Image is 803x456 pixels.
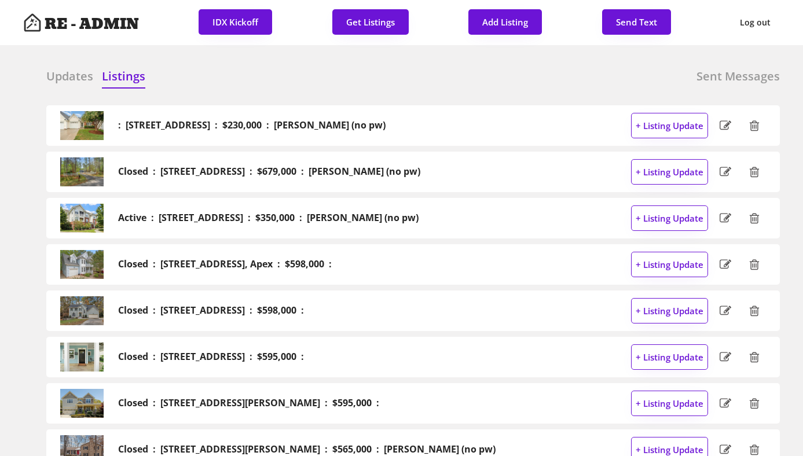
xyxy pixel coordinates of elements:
h2: Closed : [STREET_ADDRESS][PERSON_NAME] : $565,000 : [PERSON_NAME] (no pw) [118,444,496,455]
h2: Closed : [STREET_ADDRESS] : $598,000 : [118,305,304,316]
button: Add Listing [468,9,542,35]
h2: Active : [STREET_ADDRESS] : $350,000 : [PERSON_NAME] (no pw) [118,212,419,223]
h2: Closed : [STREET_ADDRESS] : $679,000 : [PERSON_NAME] (no pw) [118,166,420,177]
img: 20250827153836914057000000-o.jpg [60,204,104,233]
h6: Sent Messages [696,68,780,84]
button: + Listing Update [631,391,708,416]
img: 705d1b3964394252670326be4e9417c7-cc_ft_1536.webp [60,111,104,140]
h6: Listings [102,68,145,84]
h2: : [STREET_ADDRESS] : $230,000 : [PERSON_NAME] (no pw) [118,120,386,131]
img: 20240409193221959242000000-o.jpg [60,389,104,418]
img: Artboard%201%20copy%203.svg [23,13,42,32]
img: 20241107145433317487000000-o.jpg [60,296,104,325]
button: + Listing Update [631,344,708,370]
img: 20250409202501095101000000-o.jpg [60,157,104,186]
button: + Listing Update [631,252,708,277]
button: Get Listings [332,9,409,35]
button: + Listing Update [631,113,708,138]
img: 20240905231728520481000000-o.jpg [60,250,104,279]
h4: RE - ADMIN [45,17,139,32]
h2: Closed : [STREET_ADDRESS], Apex : $598,000 : [118,259,332,270]
h2: Closed : [STREET_ADDRESS] : $595,000 : [118,351,304,362]
button: Send Text [602,9,671,35]
button: + Listing Update [631,159,708,185]
button: + Listing Update [631,298,708,323]
h6: Updates [46,68,93,84]
button: + Listing Update [631,205,708,231]
button: Log out [731,9,780,36]
h2: Closed : [STREET_ADDRESS][PERSON_NAME] : $595,000 : [118,398,379,409]
button: IDX Kickoff [199,9,272,35]
img: 20240718142057399140000000-o.jpg [60,343,104,372]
